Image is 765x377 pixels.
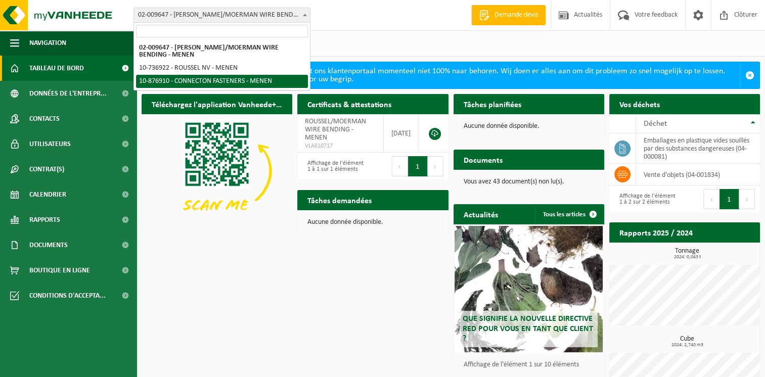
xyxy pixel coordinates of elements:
[408,156,428,176] button: 1
[29,81,107,106] span: Données de l'entrepr...
[464,123,594,130] p: Aucune donnée disponible.
[297,190,382,210] h2: Tâches demandées
[492,10,541,20] span: Demande devis
[719,189,739,209] button: 1
[29,232,68,258] span: Documents
[392,156,408,176] button: Previous
[142,94,292,114] h2: Téléchargez l'application Vanheede+ maintenant!
[29,131,71,157] span: Utilisateurs
[29,182,66,207] span: Calendrier
[29,283,106,308] span: Conditions d'accepta...
[454,204,508,224] h2: Actualités
[29,30,66,56] span: Navigation
[160,62,740,88] div: Beste klant, wegens technische redenen werkt ons klantenportaal momenteel niet 100% naar behoren....
[305,118,366,142] span: ROUSSEL/MOERMAN WIRE BENDING - MENEN
[136,75,308,88] li: 10-876910 - CONNECTON FASTENERS - MENEN
[384,114,419,153] td: [DATE]
[609,94,670,114] h2: Vos déchets
[614,248,760,260] h3: Tonnage
[614,255,760,260] span: 2024: 0,043 t
[636,133,760,164] td: emballages en plastique vides souillés par des substances dangereuses (04-000081)
[614,343,760,348] span: 2024: 2,740 m3
[29,56,84,81] span: Tableau de bord
[703,189,719,209] button: Previous
[672,242,759,262] a: Consulter les rapports
[455,226,602,352] a: Que signifie la nouvelle directive RED pour vous en tant que client ?
[454,94,531,114] h2: Tâches planifiées
[614,336,760,348] h3: Cube
[428,156,443,176] button: Next
[29,106,60,131] span: Contacts
[297,94,401,114] h2: Certificats & attestations
[136,62,308,75] li: 10-736922 - ROUSSEL NV - MENEN
[454,150,513,169] h2: Documents
[464,178,594,185] p: Vous avez 43 document(s) non lu(s).
[29,258,90,283] span: Boutique en ligne
[302,155,368,177] div: Affichage de l'élément 1 à 1 sur 1 éléments
[609,222,703,242] h2: Rapports 2025 / 2024
[134,8,310,22] span: 02-009647 - ROUSSEL/MOERMAN WIRE BENDING - MENEN
[29,157,64,182] span: Contrat(s)
[136,41,308,62] li: 02-009647 - [PERSON_NAME]/MOERMAN WIRE BENDING - MENEN
[739,189,755,209] button: Next
[142,114,292,227] img: Download de VHEPlus App
[305,142,375,150] span: VLA610717
[464,361,599,368] p: Affichage de l'élément 1 sur 10 éléments
[29,207,60,232] span: Rapports
[133,8,310,23] span: 02-009647 - ROUSSEL/MOERMAN WIRE BENDING - MENEN
[471,5,546,25] a: Demande devis
[307,219,438,226] p: Aucune donnée disponible.
[535,204,603,224] a: Tous les articles
[636,164,760,185] td: vente d'objets (04-001834)
[462,315,593,342] span: Que signifie la nouvelle directive RED pour vous en tant que client ?
[614,188,680,210] div: Affichage de l'élément 1 à 2 sur 2 éléments
[644,120,667,128] span: Déchet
